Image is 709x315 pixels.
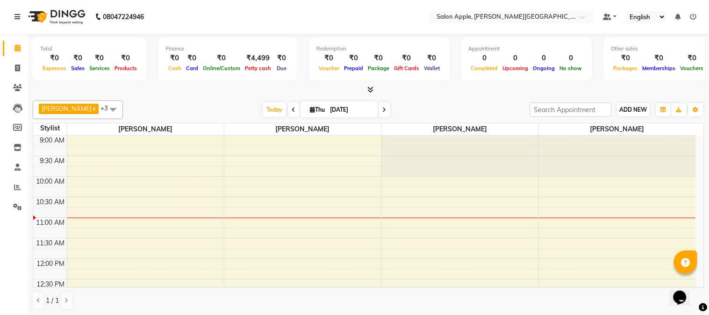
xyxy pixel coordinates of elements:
span: Upcoming [501,65,531,72]
span: [PERSON_NAME] [539,123,696,135]
div: 11:30 AM [35,238,67,248]
span: Products [112,65,139,72]
div: Total [40,45,139,53]
span: Card [184,65,201,72]
span: Wallet [422,65,442,72]
div: 12:00 PM [35,259,67,269]
div: 9:00 AM [38,136,67,145]
div: Redemption [316,45,442,53]
span: 1 / 1 [46,296,59,306]
span: Petty cash [243,65,273,72]
div: ₹0 [69,53,87,64]
div: Finance [166,45,290,53]
span: Cash [166,65,184,72]
span: [PERSON_NAME] [224,123,381,135]
span: [PERSON_NAME] [42,105,92,112]
div: ₹0 [273,53,290,64]
span: Packages [611,65,640,72]
div: 0 [558,53,585,64]
span: Online/Custom [201,65,243,72]
div: ₹0 [640,53,678,64]
div: 0 [469,53,501,64]
span: [PERSON_NAME] [382,123,539,135]
span: ADD NEW [620,106,647,113]
div: ₹0 [316,53,342,64]
div: ₹0 [611,53,640,64]
div: ₹0 [392,53,422,64]
span: Memberships [640,65,678,72]
div: 0 [501,53,531,64]
span: Completed [469,65,501,72]
div: ₹0 [342,53,365,64]
div: Stylist [33,123,67,133]
div: ₹0 [422,53,442,64]
input: Search Appointment [530,102,612,117]
iframe: chat widget [670,278,700,306]
span: Thu [308,106,328,113]
div: 0 [531,53,558,64]
div: 10:00 AM [35,177,67,186]
div: 10:30 AM [35,197,67,207]
img: logo [24,4,88,30]
span: [PERSON_NAME] [67,123,224,135]
span: No show [558,65,585,72]
div: 12:30 PM [35,279,67,289]
div: Appointment [469,45,585,53]
div: ₹0 [166,53,184,64]
span: +3 [100,104,115,112]
span: Voucher [316,65,342,72]
input: 2025-09-04 [328,103,374,117]
b: 08047224946 [103,4,144,30]
div: ₹0 [201,53,243,64]
div: ₹0 [112,53,139,64]
span: Ongoing [531,65,558,72]
a: x [92,105,96,112]
div: ₹0 [365,53,392,64]
span: Expenses [40,65,69,72]
span: Prepaid [342,65,365,72]
div: 11:00 AM [35,218,67,228]
div: ₹0 [678,53,706,64]
div: ₹0 [87,53,112,64]
span: Today [263,102,286,117]
span: Services [87,65,112,72]
div: ₹0 [40,53,69,64]
span: Gift Cards [392,65,422,72]
span: Package [365,65,392,72]
span: Vouchers [678,65,706,72]
div: ₹4,499 [243,53,273,64]
div: ₹0 [184,53,201,64]
div: 9:30 AM [38,156,67,166]
button: ADD NEW [617,103,650,116]
span: Due [274,65,289,72]
span: Sales [69,65,87,72]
